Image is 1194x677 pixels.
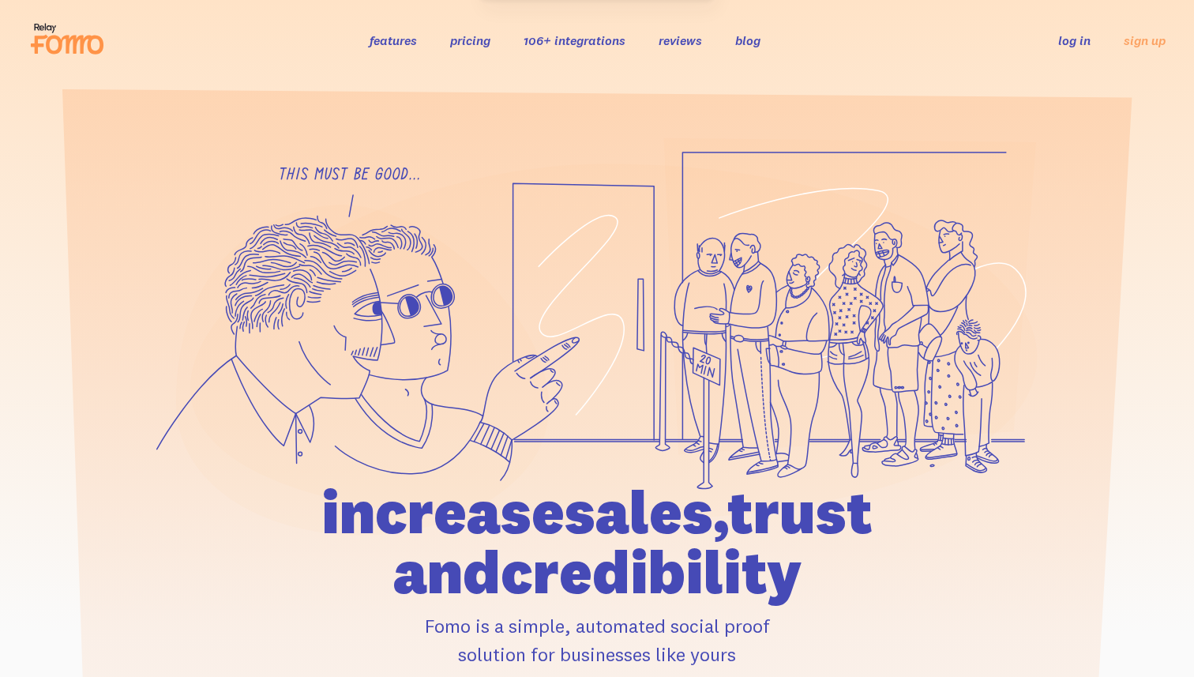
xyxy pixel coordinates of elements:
h1: increase sales, trust and credibility [231,482,963,602]
a: blog [735,32,760,48]
a: log in [1058,32,1091,48]
a: reviews [659,32,702,48]
a: 106+ integrations [524,32,625,48]
a: pricing [450,32,490,48]
a: features [370,32,417,48]
a: sign up [1124,32,1166,49]
p: Fomo is a simple, automated social proof solution for businesses like yours [231,611,963,668]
